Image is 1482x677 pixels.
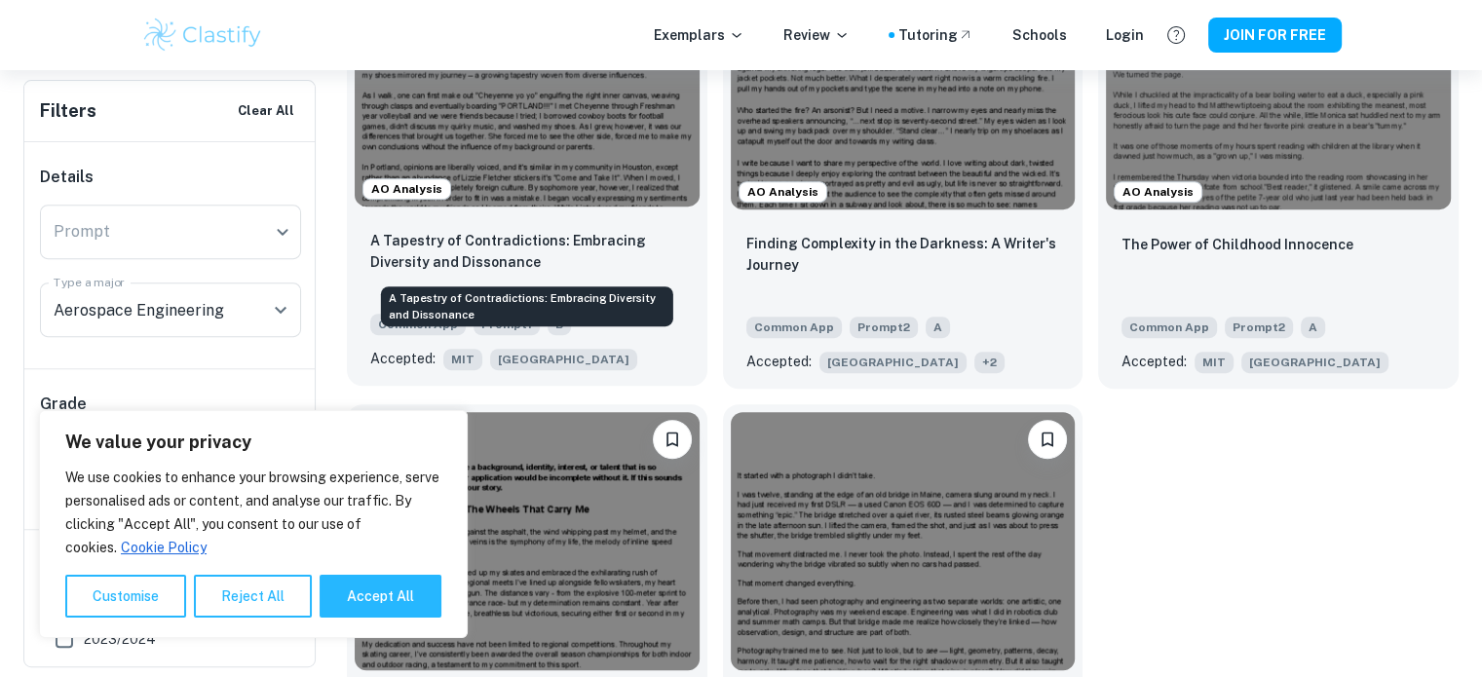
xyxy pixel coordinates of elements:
[1225,317,1293,338] span: Prompt 2
[653,420,692,459] button: Please log in to bookmark exemplars
[363,180,450,198] span: AO Analysis
[40,393,301,416] h6: Grade
[1121,234,1353,255] p: The Power of Childhood Innocence
[194,575,312,618] button: Reject All
[233,96,299,126] button: Clear All
[65,575,186,618] button: Customise
[974,352,1005,373] span: + 2
[1106,24,1144,46] a: Login
[819,352,967,373] span: [GEOGRAPHIC_DATA]
[1028,420,1067,459] button: Please log in to bookmark exemplars
[746,351,812,372] p: Accepted:
[370,314,466,335] span: Common App
[40,97,96,125] h6: Filters
[1121,351,1187,372] p: Accepted:
[355,412,700,670] img: undefined Common App example thumbnail: The Transformative Power of Inline Speed
[1195,352,1234,373] span: MIT
[1012,24,1067,46] a: Schools
[654,24,744,46] p: Exemplars
[490,349,637,370] span: [GEOGRAPHIC_DATA]
[84,628,156,650] span: 2023/2024
[731,412,1076,670] img: undefined Common App example thumbnail: Capturing Curiosity: The Intersection of
[746,317,842,338] span: Common App
[320,575,441,618] button: Accept All
[1121,317,1217,338] span: Common App
[783,24,850,46] p: Review
[65,466,441,559] p: We use cookies to enhance your browsing experience, serve personalised ads or content, and analys...
[1301,317,1325,338] span: A
[39,410,468,638] div: We value your privacy
[1208,18,1342,53] button: JOIN FOR FREE
[40,166,301,189] h6: Details
[1159,19,1193,52] button: Help and Feedback
[65,431,441,454] p: We value your privacy
[370,230,684,273] p: A Tapestry of Contradictions: Embracing Diversity and Dissonance
[370,348,436,369] p: Accepted:
[267,296,294,323] button: Open
[120,539,208,556] a: Cookie Policy
[1115,183,1201,201] span: AO Analysis
[443,349,482,370] span: MIT
[746,233,1060,276] p: Finding Complexity in the Darkness: A Writer's Journey
[850,317,918,338] span: Prompt 2
[381,286,673,326] div: A Tapestry of Contradictions: Embracing Diversity and Dissonance
[54,274,126,290] label: Type a major
[898,24,973,46] a: Tutoring
[1241,352,1388,373] span: [GEOGRAPHIC_DATA]
[141,16,265,55] img: Clastify logo
[740,183,826,201] span: AO Analysis
[926,317,950,338] span: A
